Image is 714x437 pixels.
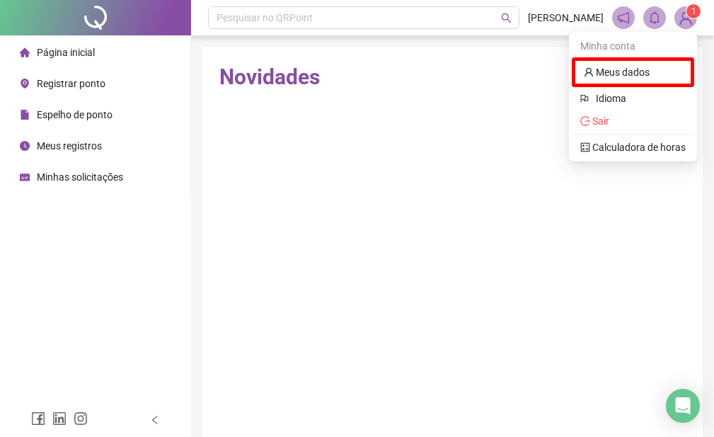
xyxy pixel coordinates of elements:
[150,415,160,425] span: left
[219,101,686,117] div: Carregando...
[501,13,512,23] span: search
[528,10,604,25] span: [PERSON_NAME]
[20,141,30,151] span: clock-circle
[666,389,700,423] div: Open Intercom Messenger
[37,109,113,120] span: Espelho de ponto
[37,171,123,183] span: Minhas solicitações
[648,11,661,24] span: bell
[580,91,590,106] span: flag
[37,140,102,152] span: Meus registros
[20,110,30,120] span: file
[580,142,686,153] a: calculator Calculadora de horas
[74,412,88,426] span: instagram
[37,47,95,58] span: Página inicial
[592,115,609,127] span: Sair
[691,6,696,16] span: 1
[686,4,701,18] sup: Atualize o seu contato no menu Meus Dados
[37,78,105,89] span: Registrar ponto
[584,67,650,78] a: user Meus dados
[52,412,67,426] span: linkedin
[31,412,45,426] span: facebook
[617,11,630,24] span: notification
[20,172,30,182] span: schedule
[596,91,677,106] span: Idioma
[20,47,30,57] span: home
[580,116,590,126] span: logout
[572,35,694,57] div: Minha conta
[20,79,30,89] span: environment
[219,64,686,91] h2: Novidades
[675,7,696,28] img: 89360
